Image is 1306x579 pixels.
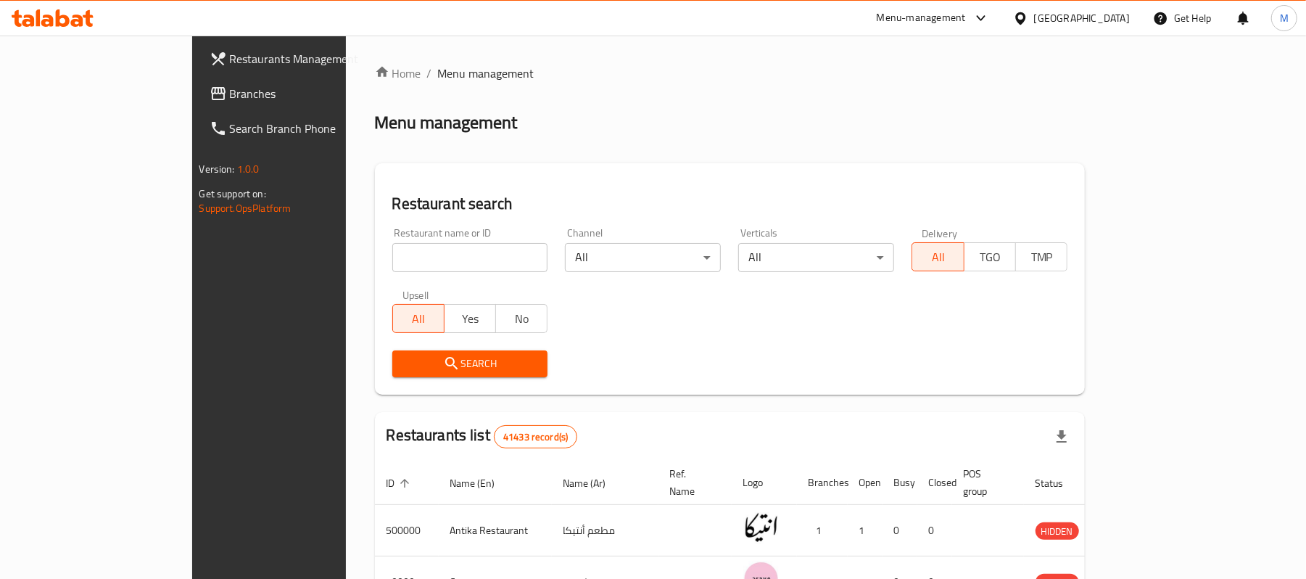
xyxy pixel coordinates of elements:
[922,228,958,238] label: Delivery
[1034,10,1130,26] div: [GEOGRAPHIC_DATA]
[848,505,883,557] td: 1
[230,120,399,137] span: Search Branch Phone
[230,50,399,67] span: Restaurants Management
[237,160,260,178] span: 1.0.0
[387,424,578,448] h2: Restaurants list
[198,111,410,146] a: Search Branch Phone
[670,465,714,500] span: Ref. Name
[964,465,1007,500] span: POS group
[230,85,399,102] span: Branches
[552,505,658,557] td: مطعم أنتيكا
[495,430,576,444] span: 41433 record(s)
[399,308,439,329] span: All
[450,308,490,329] span: Yes
[199,184,266,203] span: Get support on:
[732,461,797,505] th: Logo
[444,304,496,333] button: Yes
[1036,522,1079,540] div: HIDDEN
[918,247,958,268] span: All
[502,308,542,329] span: No
[427,65,432,82] li: /
[1044,419,1079,454] div: Export file
[450,475,514,492] span: Name (En)
[375,111,518,134] h2: Menu management
[912,242,964,271] button: All
[1022,247,1062,268] span: TMP
[199,160,235,178] span: Version:
[917,505,952,557] td: 0
[743,509,780,546] img: Antika Restaurant
[877,9,966,27] div: Menu-management
[738,243,894,272] div: All
[438,65,534,82] span: Menu management
[404,355,537,373] span: Search
[392,243,548,272] input: Search for restaurant name or ID..
[375,65,1086,82] nav: breadcrumb
[439,505,552,557] td: Antika Restaurant
[883,505,917,557] td: 0
[1036,523,1079,540] span: HIDDEN
[964,242,1016,271] button: TGO
[387,475,414,492] span: ID
[848,461,883,505] th: Open
[970,247,1010,268] span: TGO
[198,76,410,111] a: Branches
[917,461,952,505] th: Closed
[392,350,548,377] button: Search
[1015,242,1067,271] button: TMP
[563,475,625,492] span: Name (Ar)
[402,289,429,300] label: Upsell
[199,199,292,218] a: Support.OpsPlatform
[565,243,721,272] div: All
[392,304,445,333] button: All
[198,41,410,76] a: Restaurants Management
[494,425,577,448] div: Total records count
[797,461,848,505] th: Branches
[883,461,917,505] th: Busy
[392,193,1068,215] h2: Restaurant search
[495,304,547,333] button: No
[797,505,848,557] td: 1
[1036,475,1083,492] span: Status
[1280,10,1289,26] span: M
